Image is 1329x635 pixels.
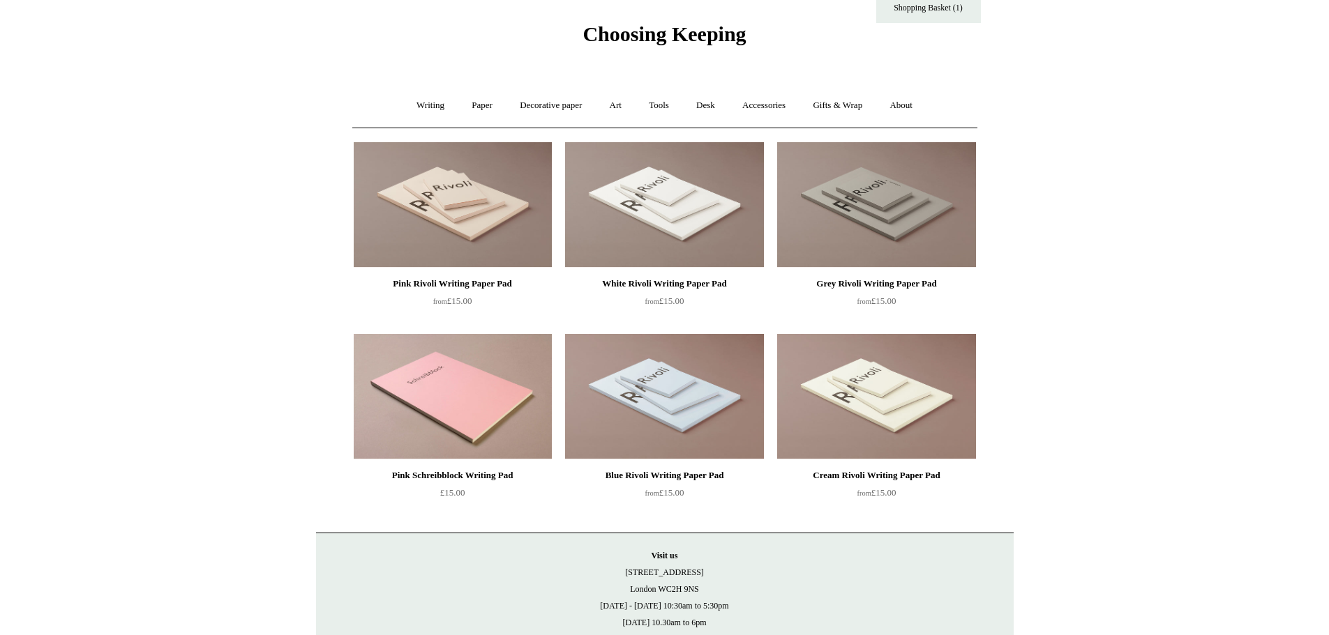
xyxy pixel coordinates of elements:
span: £15.00 [433,296,472,306]
a: Cream Rivoli Writing Paper Pad Cream Rivoli Writing Paper Pad [777,334,975,459]
a: About [877,87,925,124]
span: from [433,298,447,305]
img: Blue Rivoli Writing Paper Pad [565,334,763,459]
a: White Rivoli Writing Paper Pad from£15.00 [565,275,763,332]
img: Grey Rivoli Writing Paper Pad [777,142,975,268]
a: Accessories [730,87,798,124]
div: Pink Schreibblock Writing Pad [357,467,548,484]
span: £15.00 [857,296,896,306]
div: Grey Rivoli Writing Paper Pad [781,275,972,292]
span: £15.00 [857,487,896,498]
a: Pink Rivoli Writing Paper Pad Pink Rivoli Writing Paper Pad [354,142,552,268]
a: Tools [636,87,682,124]
span: from [857,489,871,497]
a: Art [597,87,634,124]
img: White Rivoli Writing Paper Pad [565,142,763,268]
span: Choosing Keeping [583,22,746,45]
a: Pink Rivoli Writing Paper Pad from£15.00 [354,275,552,332]
span: £15.00 [645,296,684,306]
img: Pink Schreibblock Writing Pad [354,334,552,459]
a: Writing [404,87,457,124]
a: Blue Rivoli Writing Paper Pad from£15.00 [565,467,763,524]
span: from [645,489,659,497]
div: Pink Rivoli Writing Paper Pad [357,275,548,292]
div: Cream Rivoli Writing Paper Pad [781,467,972,484]
div: White Rivoli Writing Paper Pad [569,275,760,292]
a: White Rivoli Writing Paper Pad White Rivoli Writing Paper Pad [565,142,763,268]
a: Choosing Keeping [583,33,746,43]
span: from [857,298,871,305]
a: Cream Rivoli Writing Paper Pad from£15.00 [777,467,975,524]
div: Blue Rivoli Writing Paper Pad [569,467,760,484]
a: Blue Rivoli Writing Paper Pad Blue Rivoli Writing Paper Pad [565,334,763,459]
span: £15.00 [645,487,684,498]
a: Gifts & Wrap [800,87,875,124]
a: Decorative paper [507,87,594,124]
strong: Visit us [652,551,678,560]
a: Desk [684,87,728,124]
a: Pink Schreibblock Writing Pad £15.00 [354,467,552,524]
span: from [645,298,659,305]
a: Grey Rivoli Writing Paper Pad Grey Rivoli Writing Paper Pad [777,142,975,268]
a: Pink Schreibblock Writing Pad Pink Schreibblock Writing Pad [354,334,552,459]
img: Pink Rivoli Writing Paper Pad [354,142,552,268]
img: Cream Rivoli Writing Paper Pad [777,334,975,459]
span: £15.00 [440,487,465,498]
a: Grey Rivoli Writing Paper Pad from£15.00 [777,275,975,332]
a: Paper [459,87,505,124]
